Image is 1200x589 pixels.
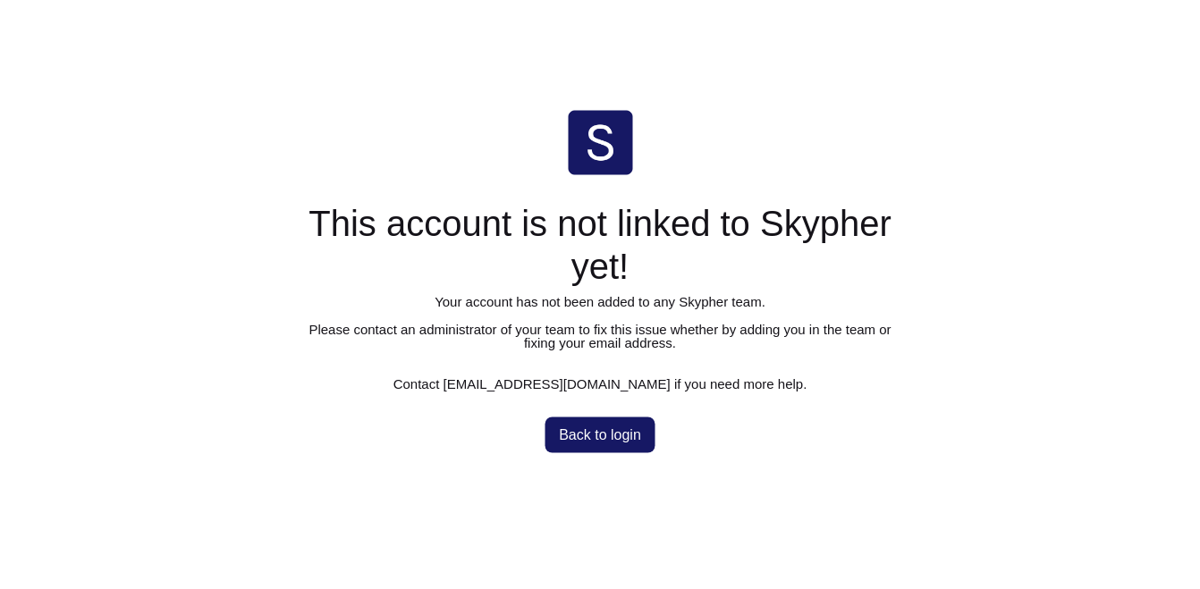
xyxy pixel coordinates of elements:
[300,294,900,307] p: Your account has not been added to any Skypher team.
[300,201,900,287] h1: This account is not linked to Skypher yet!
[568,110,632,174] img: skypher
[300,322,900,349] p: Please contact an administrator of your team to fix this issue whether by adding you in the team ...
[300,376,900,390] p: Contact [EMAIL_ADDRESS][DOMAIN_NAME] if you need more help.
[559,427,641,442] span: Back to login
[545,417,655,452] button: Back to login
